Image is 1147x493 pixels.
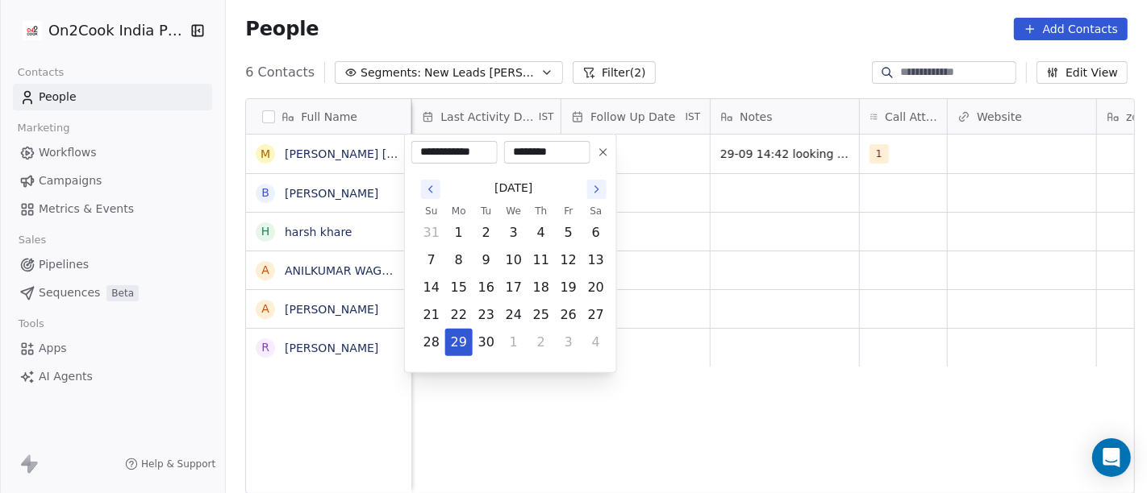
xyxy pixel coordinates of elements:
th: Friday [555,203,582,219]
button: Thursday, September 18th, 2025 [528,275,554,300]
th: Monday [445,203,473,219]
button: Thursday, September 11th, 2025 [528,247,554,273]
button: Wednesday, September 3rd, 2025 [501,220,527,246]
button: Friday, September 26th, 2025 [556,302,582,328]
th: Sunday [418,203,445,219]
button: Tuesday, September 2nd, 2025 [473,220,499,246]
button: Saturday, September 20th, 2025 [583,275,609,300]
button: Tuesday, September 30th, 2025 [473,329,499,355]
button: Thursday, October 2nd, 2025 [528,329,554,355]
button: Thursday, September 25th, 2025 [528,302,554,328]
button: Friday, October 3rd, 2025 [556,329,582,355]
button: Wednesday, October 1st, 2025 [501,329,527,355]
button: Thursday, September 4th, 2025 [528,220,554,246]
button: Friday, September 5th, 2025 [556,220,582,246]
button: Monday, September 8th, 2025 [446,247,472,273]
button: Sunday, August 31st, 2025 [419,220,444,246]
button: Saturday, September 13th, 2025 [583,247,609,273]
button: Friday, September 19th, 2025 [556,275,582,300]
button: Saturday, September 27th, 2025 [583,302,609,328]
button: Sunday, September 21st, 2025 [419,302,444,328]
button: Monday, September 22nd, 2025 [446,302,472,328]
span: [DATE] [494,180,532,197]
button: Wednesday, September 10th, 2025 [501,247,527,273]
button: Go to the Previous Month [421,180,440,199]
button: Friday, September 12th, 2025 [556,247,582,273]
th: Wednesday [500,203,528,219]
button: Monday, September 15th, 2025 [446,275,472,300]
button: Wednesday, September 17th, 2025 [501,275,527,300]
button: Tuesday, September 23rd, 2025 [473,302,499,328]
button: Tuesday, September 16th, 2025 [473,275,499,300]
button: Saturday, October 4th, 2025 [583,329,609,355]
button: Today, Monday, September 29th, 2025, selected [446,329,472,355]
th: Saturday [582,203,610,219]
button: Saturday, September 6th, 2025 [583,220,609,246]
button: Go to the Next Month [587,180,607,199]
th: Tuesday [473,203,500,219]
table: September 2025 [418,203,610,356]
button: Wednesday, September 24th, 2025 [501,302,527,328]
button: Tuesday, September 9th, 2025 [473,247,499,273]
button: Sunday, September 14th, 2025 [419,275,444,300]
th: Thursday [528,203,555,219]
button: Monday, September 1st, 2025 [446,220,472,246]
button: Sunday, September 7th, 2025 [419,247,444,273]
button: Sunday, September 28th, 2025 [419,329,444,355]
